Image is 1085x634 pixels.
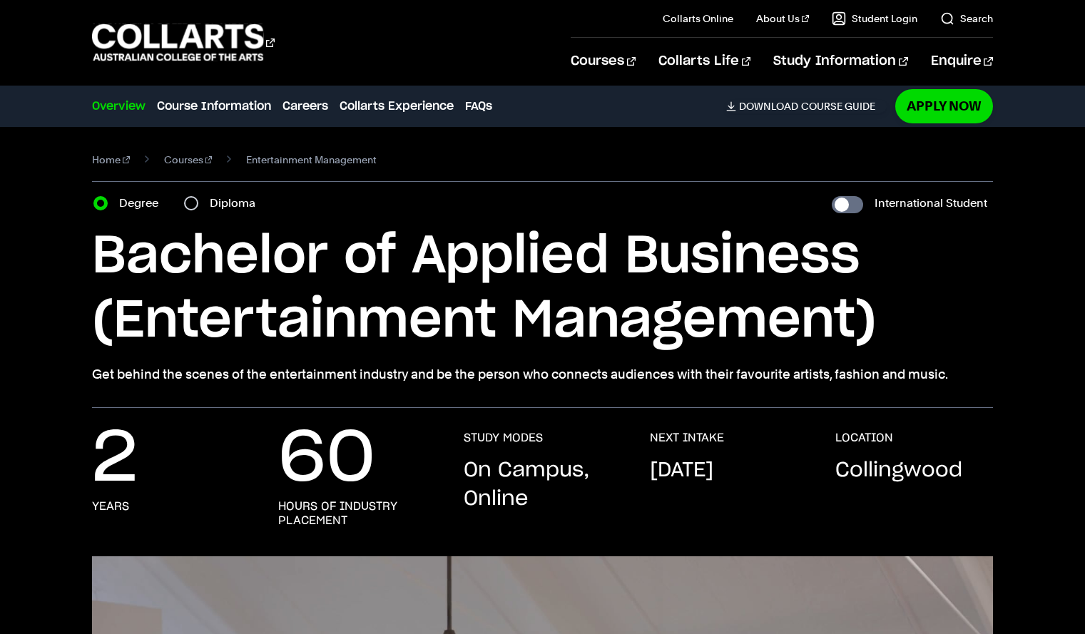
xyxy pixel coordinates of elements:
[739,100,798,113] span: Download
[92,431,138,488] p: 2
[756,11,809,26] a: About Us
[92,98,146,115] a: Overview
[164,150,213,170] a: Courses
[832,11,917,26] a: Student Login
[835,431,893,445] h3: LOCATION
[464,456,621,513] p: On Campus, Online
[773,38,907,85] a: Study Information
[663,11,733,26] a: Collarts Online
[92,150,130,170] a: Home
[464,431,543,445] h3: STUDY MODES
[92,225,992,353] h1: Bachelor of Applied Business (Entertainment Management)
[650,456,713,485] p: [DATE]
[931,38,993,85] a: Enquire
[650,431,724,445] h3: NEXT INTAKE
[210,193,264,213] label: Diploma
[157,98,271,115] a: Course Information
[571,38,636,85] a: Courses
[246,150,377,170] span: Entertainment Management
[340,98,454,115] a: Collarts Experience
[119,193,167,213] label: Degree
[465,98,492,115] a: FAQs
[92,22,275,63] div: Go to homepage
[92,364,992,384] p: Get behind the scenes of the entertainment industry and be the person who connects audiences with...
[835,456,962,485] p: Collingwood
[282,98,328,115] a: Careers
[278,431,375,488] p: 60
[940,11,993,26] a: Search
[278,499,435,528] h3: hours of industry placement
[726,100,887,113] a: DownloadCourse Guide
[895,89,993,123] a: Apply Now
[875,193,987,213] label: International Student
[658,38,750,85] a: Collarts Life
[92,499,129,513] h3: years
